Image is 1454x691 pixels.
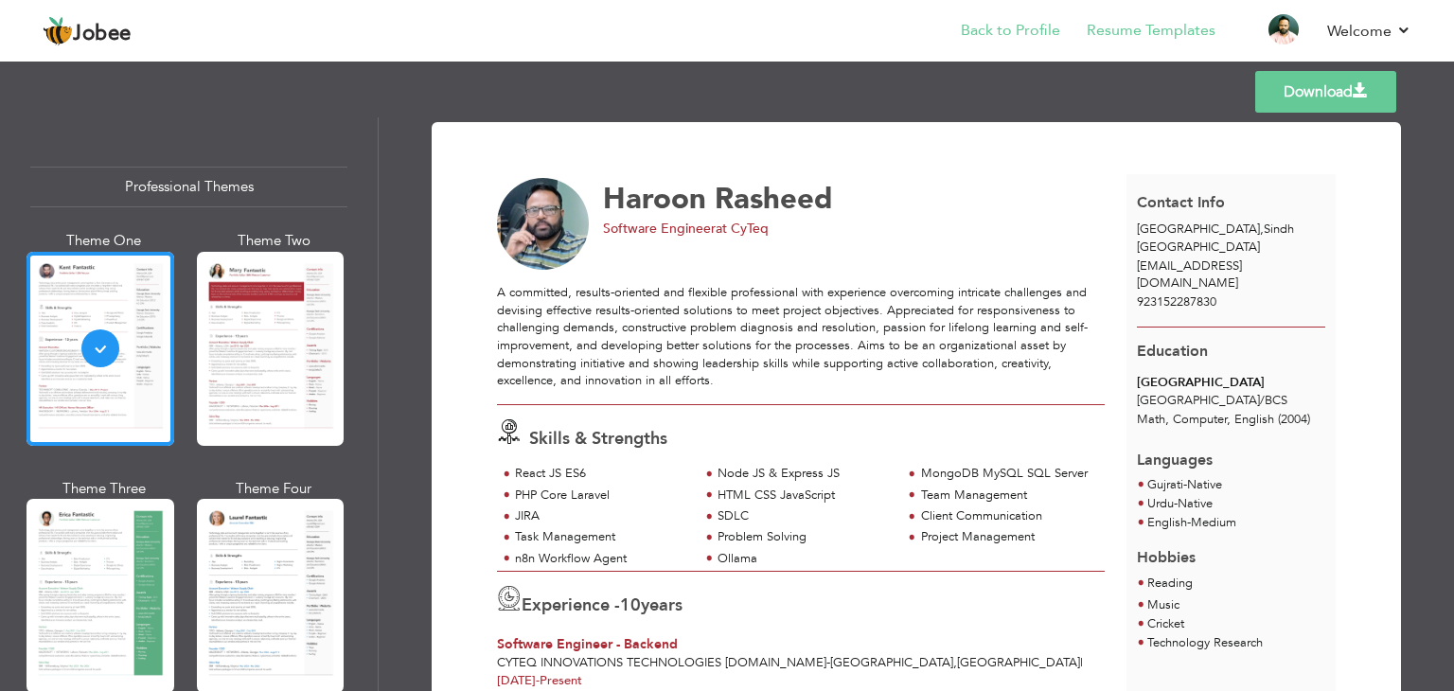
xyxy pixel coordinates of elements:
[603,220,716,238] span: Software Engineer
[1147,476,1222,495] li: Native
[603,179,706,219] span: Haroon
[1080,654,1083,671] span: |
[1137,257,1242,292] span: [EMAIL_ADDRESS][DOMAIN_NAME]
[718,487,891,505] div: HTML CSS JavaScript
[1147,495,1236,514] li: Native
[201,231,348,251] div: Theme Two
[1147,634,1263,651] span: Technology Research
[716,220,769,238] span: at CyTeq
[620,594,683,618] label: years
[826,654,830,671] span: -
[515,528,688,546] div: Task Management
[1147,514,1236,533] li: Medium
[1268,14,1299,44] img: Profile Img
[1260,221,1264,238] span: ,
[1278,411,1310,428] span: (2004)
[1137,239,1260,256] span: [GEOGRAPHIC_DATA]
[529,427,667,451] span: Skills & Strengths
[1137,392,1287,409] span: [GEOGRAPHIC_DATA] BCS
[1126,221,1337,256] div: Sindh
[961,20,1060,42] a: Back to Profile
[718,507,891,525] div: SDLC
[1147,476,1183,493] span: Gujrati
[1147,495,1174,512] span: Urdu
[718,465,891,483] div: Node JS & Express JS
[1147,596,1179,613] span: Music
[1183,476,1187,493] span: -
[1147,575,1193,592] span: Reading
[43,16,132,46] a: Jobee
[921,487,1094,505] div: Team Management
[1187,514,1191,531] span: -
[921,465,1094,483] div: MongoDB MySQL SQL Server
[515,550,688,568] div: n8n Workflow Agent
[497,672,540,689] span: [DATE]
[1147,514,1187,531] span: English
[620,594,641,617] span: 10
[515,507,688,525] div: JIRA
[718,528,891,546] div: Problem Solving
[73,24,132,44] span: Jobee
[1137,341,1208,362] span: Education
[522,594,620,617] span: Experience -
[515,465,688,483] div: React JS ES6
[497,654,826,671] span: Cyteq Innovations Technologies [DOMAIN_NAME]
[536,672,540,689] span: -
[497,672,582,689] span: Present
[1137,547,1196,568] span: Hobbies
[830,654,953,671] span: [GEOGRAPHIC_DATA]
[497,635,678,653] span: Software Engineer - Backend
[715,179,833,219] span: Rasheed
[1137,435,1213,471] span: Languages
[30,167,347,207] div: Professional Themes
[43,16,73,46] img: jobee.io
[1260,392,1265,409] span: /
[957,654,1080,671] span: [GEOGRAPHIC_DATA]
[497,284,1105,389] div: A committed, results-oriented and flexible professional with experience overcoming intricate chal...
[1137,374,1325,392] div: [GEOGRAPHIC_DATA]
[921,528,1094,546] div: Project Management
[30,231,178,251] div: Theme One
[1137,221,1260,238] span: [GEOGRAPHIC_DATA]
[1137,411,1274,428] span: Math, Computer, English
[1327,20,1411,43] a: Welcome
[497,178,590,271] img: No image
[1147,615,1184,632] span: Cricket
[201,479,348,499] div: Theme Four
[1137,192,1225,213] span: Contact Info
[1255,71,1396,113] a: Download
[515,487,688,505] div: PHP Core Laravel
[953,654,957,671] span: ,
[1137,293,1216,310] span: 923152287830
[1087,20,1215,42] a: Resume Templates
[921,507,1094,525] div: Client Communication
[718,550,891,568] div: Ollama
[1174,495,1178,512] span: -
[30,479,178,499] div: Theme Three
